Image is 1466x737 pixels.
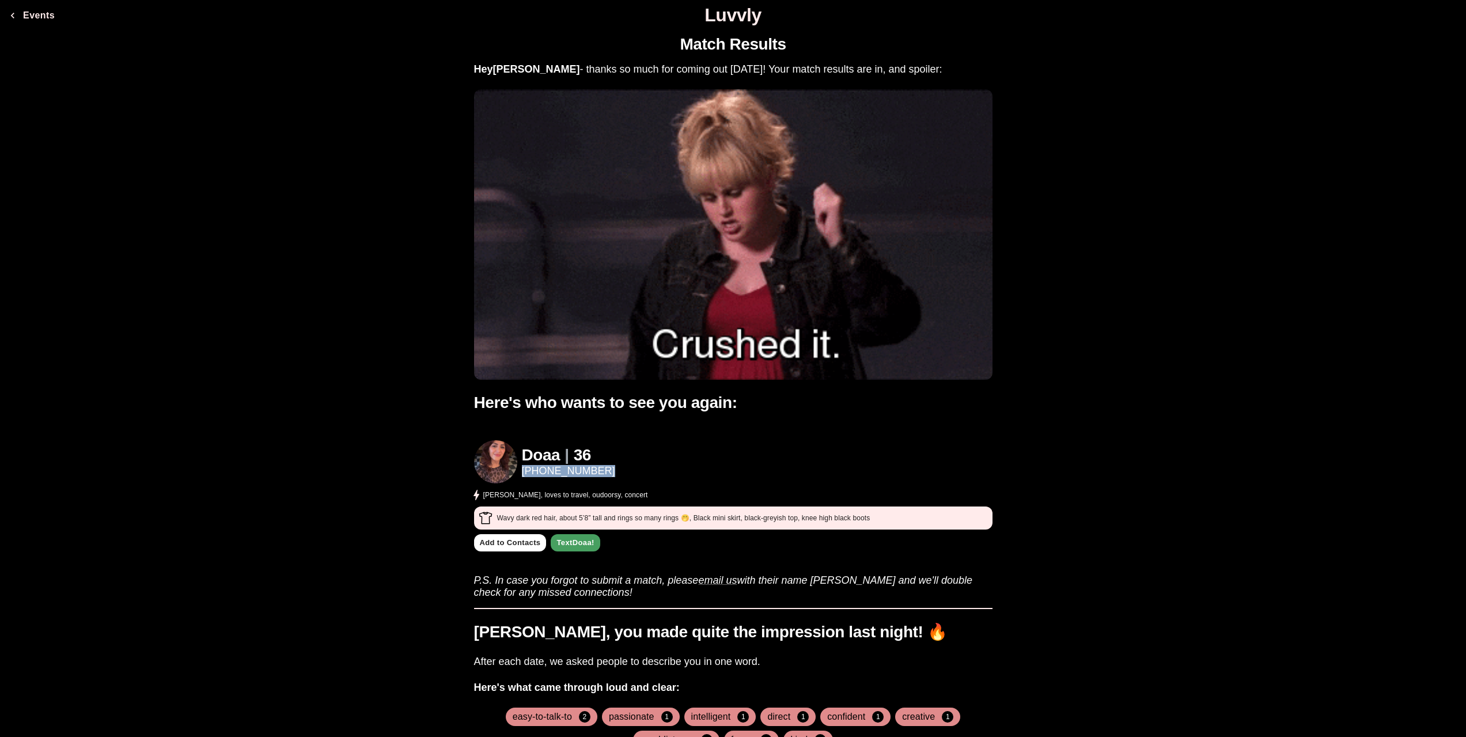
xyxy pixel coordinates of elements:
[483,490,648,500] p: [PERSON_NAME], loves to travel, oudoorsy, concert
[737,711,749,723] span: 1
[680,35,786,54] h1: Match Results
[474,89,993,380] img: Pitch Perfect Crushed It GIF
[5,4,59,27] button: Events
[5,5,1461,26] h1: Luvvly
[474,656,993,668] h3: After each date, we asked people to describe you in one word.
[579,711,590,723] span: 2
[565,446,569,465] h1: |
[942,711,953,723] span: 1
[574,446,591,465] h1: 36
[474,63,580,75] b: Hey [PERSON_NAME]
[872,711,884,723] span: 1
[513,711,572,723] h4: easy-to-talk-to
[609,711,654,723] h4: passionate
[698,575,737,586] a: email us
[474,682,993,694] h3: Here's what came through loud and clear:
[797,711,809,723] span: 1
[474,63,993,75] h3: - thanks so much for coming out [DATE]! Your match results are in, and spoiler:
[474,623,993,642] h1: [PERSON_NAME], you made quite the impression last night! 🔥
[474,575,973,598] i: P.S. In case you forgot to submit a match, please with their name [PERSON_NAME] and we'll double ...
[522,465,615,477] a: [PHONE_NUMBER]
[474,394,993,413] h1: Here's who wants to see you again:
[827,711,865,723] h4: confident
[551,534,600,552] a: TextDoaa!
[691,711,731,723] h4: intelligent
[474,440,517,483] img: Doaa
[474,534,547,552] a: Add to Contacts
[902,711,935,723] h4: creative
[497,513,870,523] p: Wavy dark red hair, about 5’8” tall and rings so many rings 🤭 , Black mini skirt, black-greyish t...
[522,446,560,465] h1: Doaa
[767,711,790,723] h4: direct
[661,711,673,723] span: 1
